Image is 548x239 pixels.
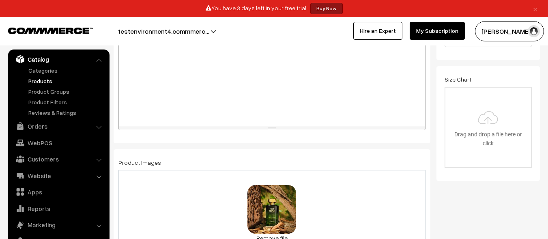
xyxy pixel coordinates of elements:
a: × [530,4,541,13]
button: [PERSON_NAME] [475,21,544,41]
a: WebPOS [10,136,107,150]
a: Product Groups [26,87,107,96]
a: Products [26,77,107,85]
a: Product Filters [26,98,107,106]
button: testenvironment4.commmerc… [90,21,238,41]
div: resize [119,126,425,130]
a: Catalog [10,52,107,67]
a: Apps [10,185,107,199]
a: Categories [26,66,107,75]
a: Customers [10,152,107,166]
img: user [528,25,540,37]
span: perfume.jpeg [254,210,290,217]
a: Reviews & Ratings [26,108,107,117]
a: Website [10,168,107,183]
label: Product Images [118,158,161,167]
div: You have 3 days left in your free trial [3,3,545,14]
span: KB [260,195,284,203]
img: COMMMERCE [8,28,93,34]
a: Buy Now [310,3,343,14]
a: Reports [10,201,107,216]
a: COMMMERCE [8,25,79,35]
a: Orders [10,119,107,133]
a: My Subscription [410,22,465,40]
a: Marketing [10,217,107,232]
a: Hire an Expert [353,22,402,40]
label: Size Chart [445,75,471,84]
div: Test Product 1 Description [119,24,425,126]
strong: 12.2 [262,195,274,203]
